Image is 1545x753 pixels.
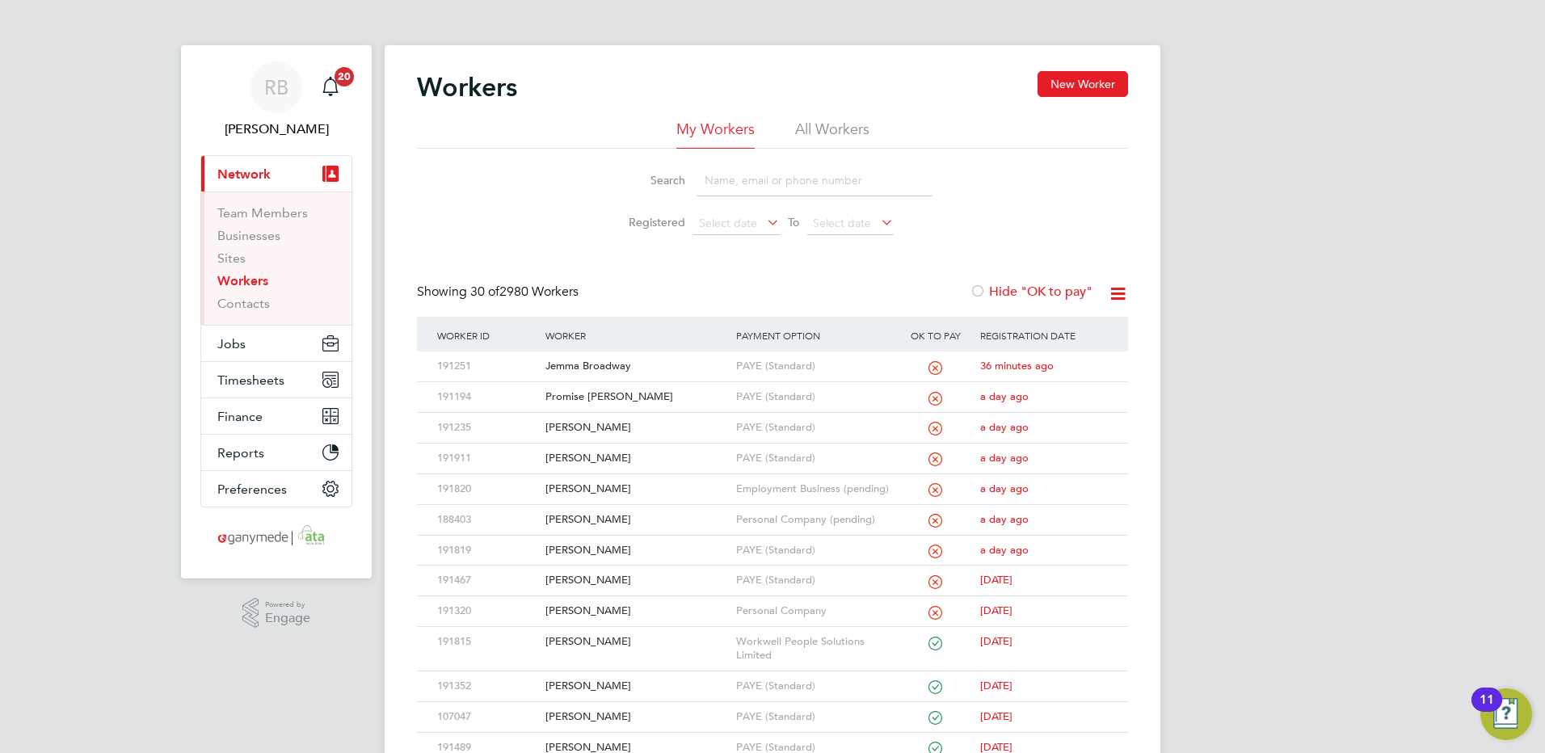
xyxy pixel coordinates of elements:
[732,444,895,473] div: PAYE (Standard)
[697,165,932,196] input: Name, email or phone number
[265,598,310,612] span: Powered by
[201,191,352,325] div: Network
[217,482,287,497] span: Preferences
[264,77,288,98] span: RB
[213,524,340,549] img: ganymedesolutions-logo-retina.png
[433,671,541,701] div: 191352
[200,120,352,139] span: Renata Barbosa
[732,317,895,354] div: Payment Option
[201,471,352,507] button: Preferences
[732,671,895,701] div: PAYE (Standard)
[433,535,1112,549] a: 191819[PERSON_NAME]PAYE (Standard)a day ago
[541,566,731,595] div: [PERSON_NAME]
[732,627,895,671] div: Workwell People Solutions Limited
[1038,71,1128,97] button: New Worker
[1480,688,1532,740] button: Open Resource Center, 11 new notifications
[200,61,352,139] a: RB[PERSON_NAME]
[242,598,311,629] a: Powered byEngage
[1480,700,1494,721] div: 11
[980,359,1054,372] span: 36 minutes ago
[676,120,755,149] li: My Workers
[732,382,895,412] div: PAYE (Standard)
[433,504,1112,518] a: 188403[PERSON_NAME]Personal Company (pending)a day ago
[980,512,1029,526] span: a day ago
[433,351,541,381] div: 191251
[433,505,541,535] div: 188403
[433,382,541,412] div: 191194
[335,67,354,86] span: 20
[433,381,1112,395] a: 191194Promise [PERSON_NAME]PAYE (Standard)a day ago
[980,634,1012,648] span: [DATE]
[980,679,1012,692] span: [DATE]
[201,326,352,361] button: Jobs
[433,536,541,566] div: 191819
[433,412,1112,426] a: 191235[PERSON_NAME]PAYE (Standard)a day ago
[201,398,352,434] button: Finance
[201,435,352,470] button: Reports
[217,296,270,311] a: Contacts
[433,443,1112,456] a: 191911[PERSON_NAME]PAYE (Standard)a day ago
[541,627,731,657] div: [PERSON_NAME]
[217,409,263,424] span: Finance
[433,701,1112,715] a: 107047[PERSON_NAME]PAYE (Standard)[DATE]
[980,573,1012,587] span: [DATE]
[181,45,372,578] nav: Main navigation
[613,173,685,187] label: Search
[699,216,757,230] span: Select date
[541,444,731,473] div: [PERSON_NAME]
[470,284,499,300] span: 30 of
[433,565,1112,578] a: 191467[PERSON_NAME]PAYE (Standard)[DATE]
[970,284,1092,300] label: Hide "OK to pay"
[732,702,895,732] div: PAYE (Standard)
[217,273,268,288] a: Workers
[980,420,1029,434] span: a day ago
[433,566,541,595] div: 191467
[980,709,1012,723] span: [DATE]
[732,566,895,595] div: PAYE (Standard)
[980,543,1029,557] span: a day ago
[732,474,895,504] div: Employment Business (pending)
[217,250,246,266] a: Sites
[265,612,310,625] span: Engage
[541,671,731,701] div: [PERSON_NAME]
[613,215,685,229] label: Registered
[200,524,352,549] a: Go to home page
[433,732,1112,746] a: 191489[PERSON_NAME]PAYE (Standard)[DATE]
[417,284,582,301] div: Showing
[433,596,541,626] div: 191320
[217,445,264,461] span: Reports
[732,413,895,443] div: PAYE (Standard)
[541,382,731,412] div: Promise [PERSON_NAME]
[783,212,804,233] span: To
[732,351,895,381] div: PAYE (Standard)
[541,413,731,443] div: [PERSON_NAME]
[433,351,1112,364] a: 191251Jemma BroadwayPAYE (Standard)36 minutes ago
[433,626,1112,640] a: 191815[PERSON_NAME]Workwell People Solutions Limited[DATE]
[541,474,731,504] div: [PERSON_NAME]
[433,671,1112,684] a: 191352[PERSON_NAME]PAYE (Standard)[DATE]
[433,627,541,657] div: 191815
[217,372,284,388] span: Timesheets
[541,596,731,626] div: [PERSON_NAME]
[470,284,579,300] span: 2980 Workers
[895,317,976,354] div: OK to pay
[541,505,731,535] div: [PERSON_NAME]
[980,482,1029,495] span: a day ago
[201,362,352,398] button: Timesheets
[813,216,871,230] span: Select date
[980,389,1029,403] span: a day ago
[795,120,869,149] li: All Workers
[201,156,352,191] button: Network
[541,351,731,381] div: Jemma Broadway
[314,61,347,113] a: 20
[980,604,1012,617] span: [DATE]
[433,702,541,732] div: 107047
[217,166,271,182] span: Network
[980,451,1029,465] span: a day ago
[541,536,731,566] div: [PERSON_NAME]
[433,413,541,443] div: 191235
[433,474,541,504] div: 191820
[417,71,517,103] h2: Workers
[976,317,1112,354] div: Registration Date
[732,596,895,626] div: Personal Company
